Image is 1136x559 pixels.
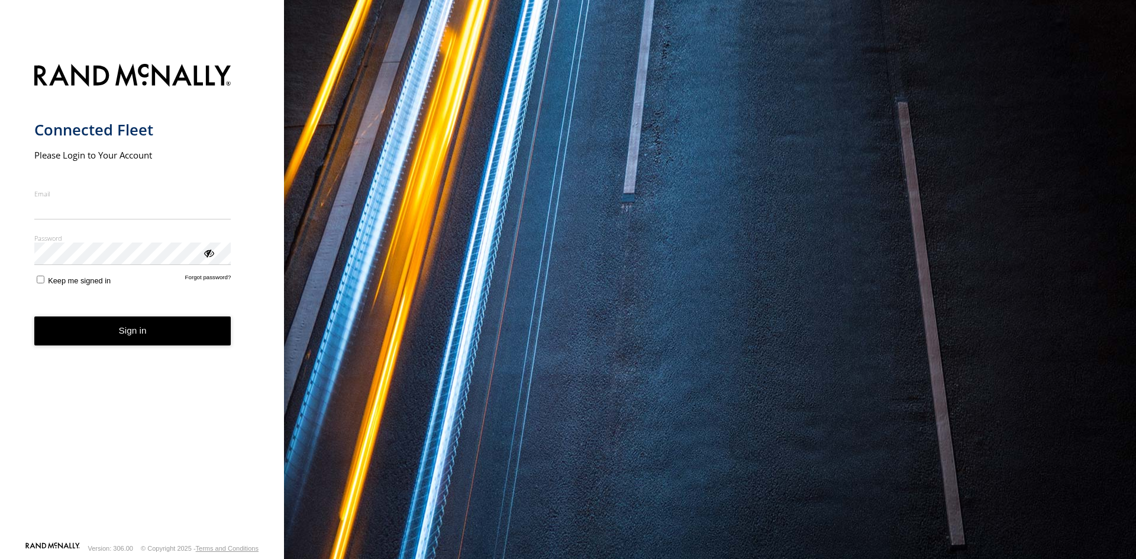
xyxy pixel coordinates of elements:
a: Visit our Website [25,542,80,554]
span: Keep me signed in [48,276,111,285]
label: Password [34,234,231,243]
h1: Connected Fleet [34,120,231,140]
button: Sign in [34,316,231,345]
form: main [34,57,250,541]
div: © Copyright 2025 - [141,545,259,552]
label: Email [34,189,231,198]
a: Forgot password? [185,274,231,285]
img: Rand McNally [34,62,231,92]
input: Keep me signed in [37,276,44,283]
a: Terms and Conditions [196,545,259,552]
div: Version: 306.00 [88,545,133,552]
div: ViewPassword [202,247,214,259]
h2: Please Login to Your Account [34,149,231,161]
